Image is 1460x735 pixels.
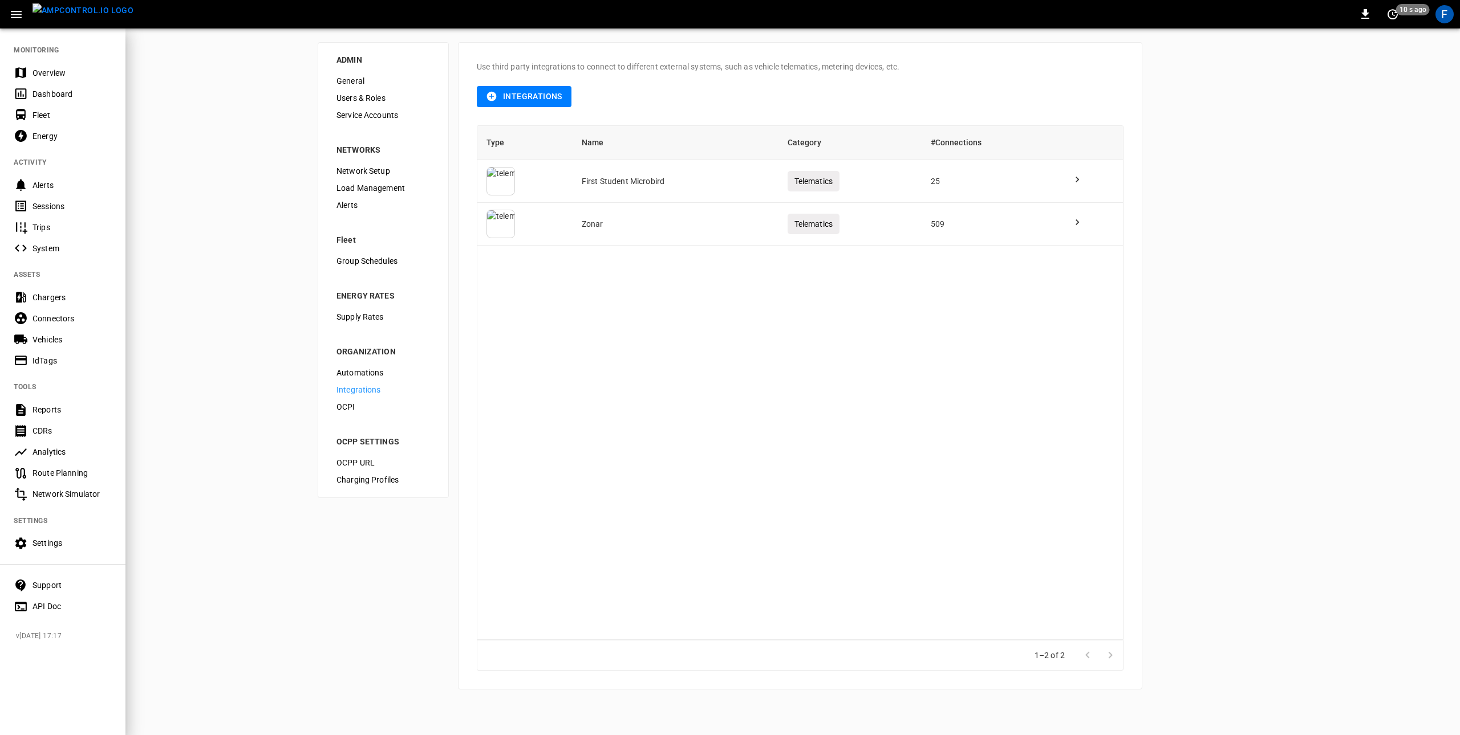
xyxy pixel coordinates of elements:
div: Network Simulator [33,488,112,500]
div: API Doc [33,601,112,612]
div: Vehicles [33,334,112,345]
div: System [33,243,112,254]
div: Fleet [33,109,112,121]
img: ampcontrol.io logo [33,3,133,18]
div: Dashboard [33,88,112,100]
div: Support [33,579,112,591]
span: 10 s ago [1396,4,1430,15]
div: Overview [33,67,112,79]
div: Analytics [33,446,112,458]
div: Connectors [33,313,112,324]
div: Reports [33,404,112,415]
div: Sessions [33,201,112,212]
div: Chargers [33,292,112,303]
div: Trips [33,222,112,233]
button: set refresh interval [1384,5,1402,23]
div: profile-icon [1435,5,1454,23]
div: Settings [33,537,112,549]
div: Alerts [33,179,112,191]
div: Route Planning [33,467,112,479]
div: IdTags [33,355,112,366]
span: v [DATE] 17:17 [16,631,116,642]
div: CDRs [33,425,112,436]
div: Energy [33,130,112,142]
